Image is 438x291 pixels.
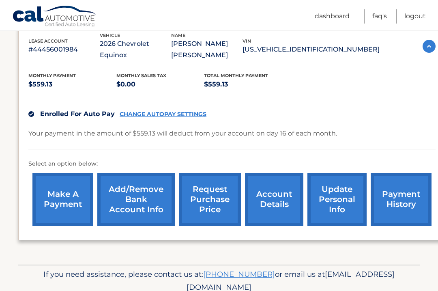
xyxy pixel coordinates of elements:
a: request purchase price [179,173,241,226]
a: [PHONE_NUMBER] [203,269,275,279]
span: Monthly Payment [28,73,76,78]
span: Monthly sales Tax [116,73,166,78]
span: Total Monthly Payment [204,73,268,78]
a: Dashboard [315,9,350,24]
a: payment history [371,173,432,226]
a: Cal Automotive [12,5,97,29]
a: FAQ's [372,9,387,24]
p: $0.00 [116,79,204,90]
span: lease account [28,38,68,44]
a: account details [245,173,303,226]
p: Your payment in the amount of $559.13 will deduct from your account on day 16 of each month. [28,128,337,139]
img: check.svg [28,111,34,117]
p: #44456001984 [28,44,100,55]
p: Select an option below: [28,159,436,169]
p: [PERSON_NAME] [PERSON_NAME] [171,38,243,61]
span: name [171,32,185,38]
p: [US_VEHICLE_IDENTIFICATION_NUMBER] [243,44,380,55]
span: vehicle [100,32,120,38]
a: CHANGE AUTOPAY SETTINGS [120,111,206,118]
a: update personal info [307,173,367,226]
img: accordion-active.svg [423,40,436,53]
a: Add/Remove bank account info [97,173,175,226]
a: make a payment [32,173,93,226]
p: $559.13 [28,79,116,90]
p: $559.13 [204,79,292,90]
span: vin [243,38,251,44]
a: Logout [404,9,426,24]
p: 2026 Chevrolet Equinox [100,38,171,61]
span: Enrolled For Auto Pay [40,110,115,118]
